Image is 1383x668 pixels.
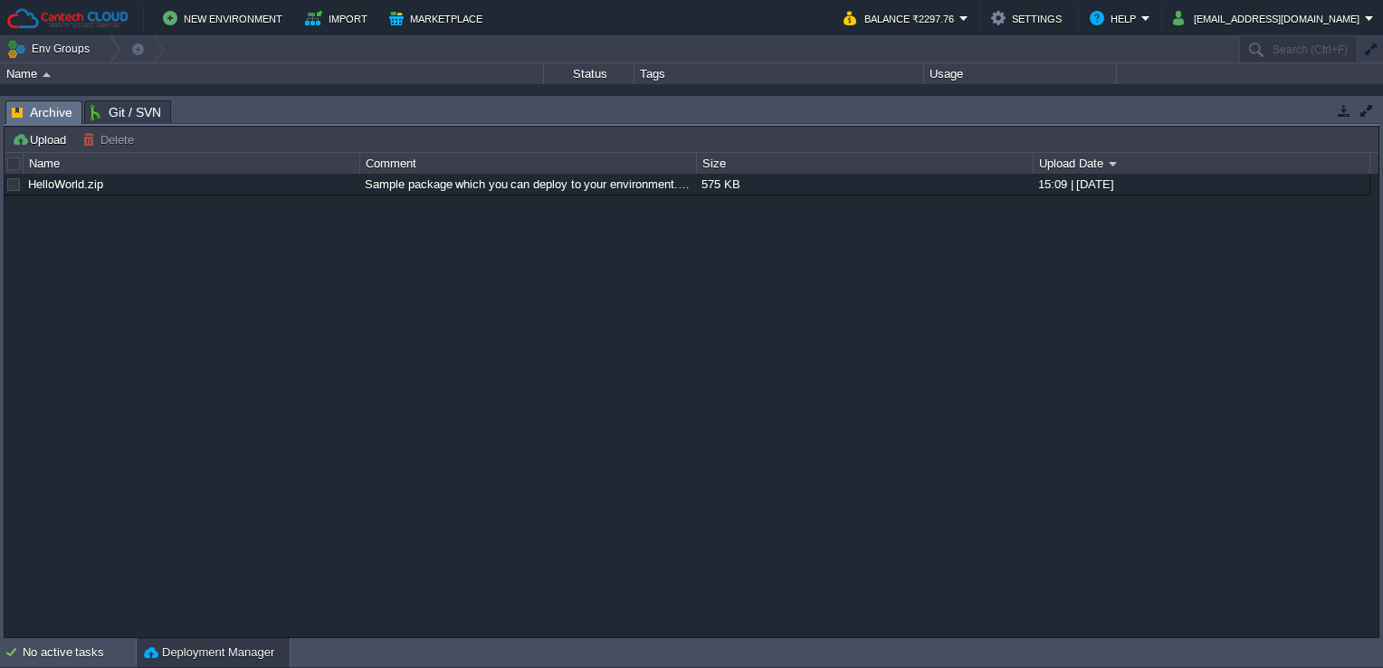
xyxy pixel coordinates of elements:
[43,72,51,77] img: AMDAwAAAACH5BAEAAAAALAAAAAABAAEAAAICRAEAOw==
[91,101,161,123] span: Git / SVN
[305,7,373,29] button: Import
[144,644,274,662] button: Deployment Manager
[1016,84,1075,133] div: 12%
[12,101,72,124] span: Archive
[163,7,288,29] button: New Environment
[82,131,139,148] button: Delete
[698,153,1033,174] div: Size
[1090,7,1141,29] button: Help
[1173,7,1365,29] button: [EMAIL_ADDRESS][DOMAIN_NAME]
[6,7,129,30] img: Cantech Cloud
[28,177,103,191] a: HelloWorld.zip
[953,84,982,133] div: 0 / 25
[1,84,15,133] img: AMDAwAAAACH5BAEAAAAALAAAAAABAAEAAAICRAEAOw==
[544,84,634,133] div: Stopped
[844,7,959,29] button: Balance ₹2297.76
[6,36,96,62] button: Env Groups
[925,63,1116,84] div: Usage
[16,84,42,133] img: AMDAwAAAACH5BAEAAAAALAAAAAABAAEAAAICRAEAOw==
[389,7,488,29] button: Marketplace
[2,63,543,84] div: Name
[12,131,72,148] button: Upload
[697,174,1032,195] div: 575 KB
[360,174,695,195] div: Sample package which you can deploy to your environment. Feel free to delete and upload a package...
[1034,174,1369,195] div: 15:09 | [DATE]
[361,153,696,174] div: Comment
[24,153,359,174] div: Name
[23,638,136,667] div: No active tasks
[545,63,634,84] div: Status
[991,7,1067,29] button: Settings
[1035,153,1369,174] div: Upload Date
[635,63,923,84] div: Tags
[48,91,115,110] a: env-8875272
